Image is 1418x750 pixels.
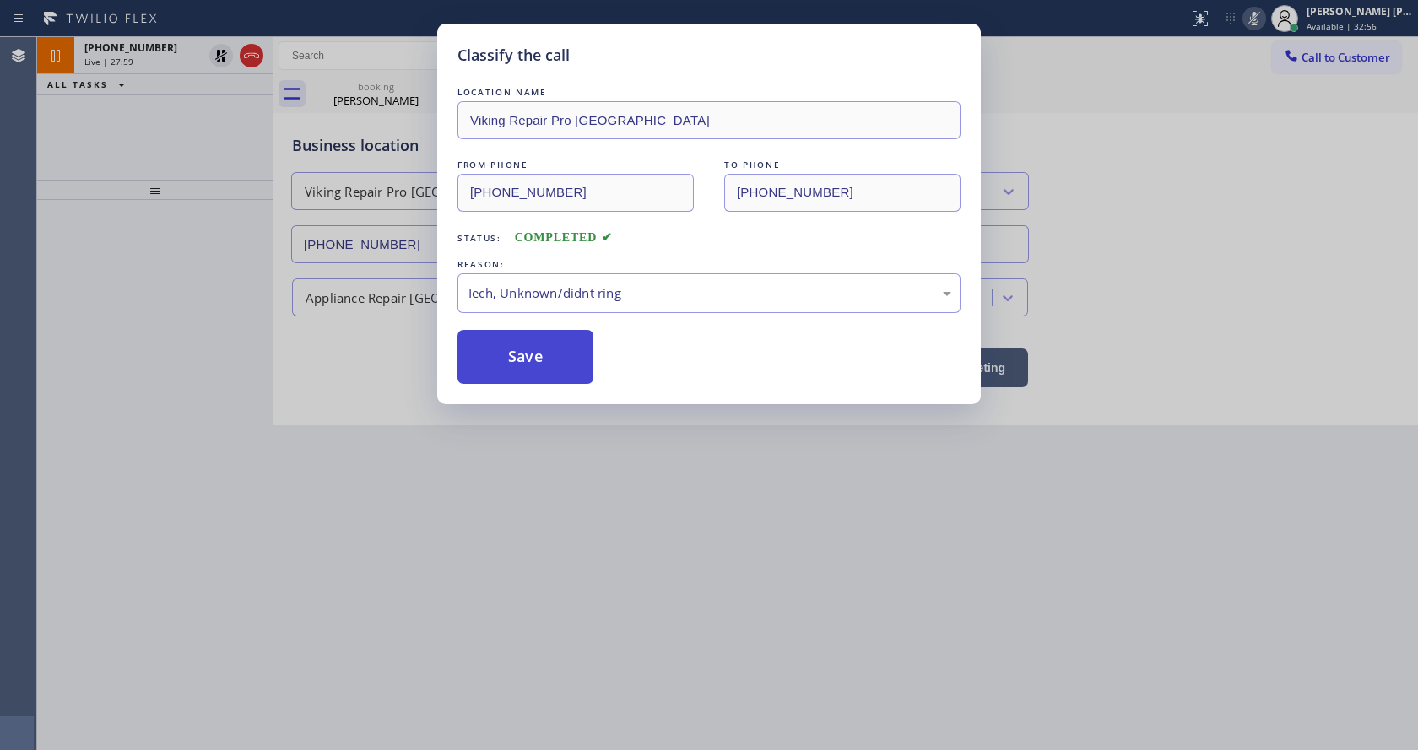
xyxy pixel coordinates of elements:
span: Status: [457,232,501,244]
div: TO PHONE [724,156,961,174]
div: Tech, Unknown/didnt ring [467,283,951,303]
input: To phone [724,174,961,212]
div: FROM PHONE [457,156,694,174]
div: LOCATION NAME [457,84,961,101]
div: REASON: [457,256,961,273]
span: COMPLETED [515,231,613,244]
button: Save [457,330,593,384]
input: From phone [457,174,694,212]
h5: Classify the call [457,44,570,67]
